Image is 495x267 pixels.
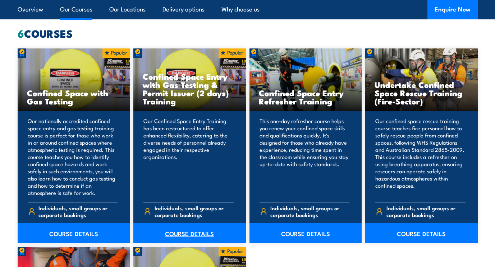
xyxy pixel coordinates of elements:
strong: 6 [18,25,24,41]
a: COURSE DETAILS [365,223,478,243]
p: Our Confined Space Entry Training has been restructured to offer enhanced flexibility, catering t... [143,117,234,196]
a: COURSE DETAILS [133,223,246,243]
p: Our nationally accredited confined space entry and gas testing training course is perfect for tho... [28,117,118,196]
p: This one-day refresher course helps you renew your confined space skills and qualifications quick... [260,117,350,196]
span: Individuals, small groups or corporate bookings [270,205,349,218]
p: Our confined space rescue training course teaches fire personnel how to safely rescue people from... [375,117,466,196]
h3: Confined Space Entry with Gas Testing & Permit Issuer (2 days) Training [143,72,237,105]
span: Individuals, small groups or corporate bookings [386,205,466,218]
h3: Confined Space Entry Refresher Training [259,89,353,105]
h3: Confined Space with Gas Testing [27,89,121,105]
a: COURSE DETAILS [249,223,362,243]
span: Individuals, small groups or corporate bookings [155,205,234,218]
span: Individuals, small groups or corporate bookings [38,205,118,218]
h3: Undertake Confined Space Rescue Training (Fire-Sector) [375,80,468,105]
a: COURSE DETAILS [18,223,130,243]
h2: COURSES [18,28,478,38]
